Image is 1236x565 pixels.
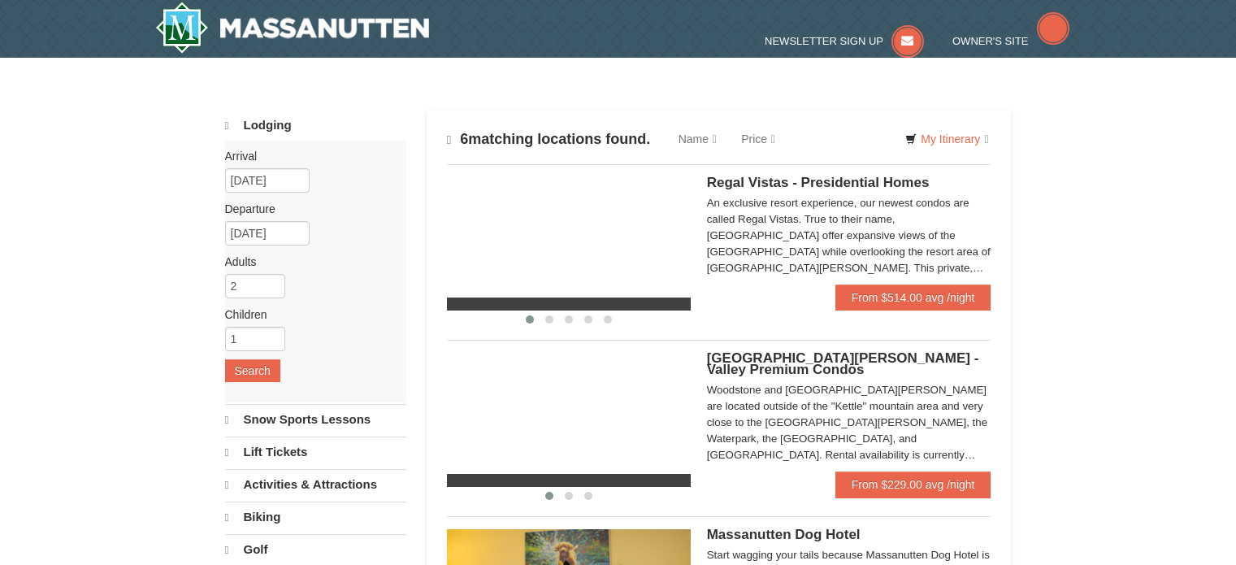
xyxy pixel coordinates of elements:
[225,254,394,270] label: Adults
[225,201,394,217] label: Departure
[225,437,406,467] a: Lift Tickets
[225,502,406,532] a: Biking
[225,469,406,500] a: Activities & Attractions
[666,123,729,155] a: Name
[707,527,861,542] span: Massanutten Dog Hotel
[707,195,991,276] div: An exclusive resort experience, our newest condos are called Regal Vistas. True to their name, [G...
[225,534,406,565] a: Golf
[895,127,999,151] a: My Itinerary
[225,306,394,323] label: Children
[707,382,991,463] div: Woodstone and [GEOGRAPHIC_DATA][PERSON_NAME] are located outside of the "Kettle" mountain area an...
[707,175,930,190] span: Regal Vistas - Presidential Homes
[729,123,787,155] a: Price
[155,2,430,54] a: Massanutten Resort
[835,472,991,498] a: From $229.00 avg /night
[952,35,1069,47] a: Owner's Site
[707,350,979,377] span: [GEOGRAPHIC_DATA][PERSON_NAME] - Valley Premium Condos
[765,35,924,47] a: Newsletter Sign Up
[765,35,883,47] span: Newsletter Sign Up
[225,148,394,164] label: Arrival
[225,111,406,141] a: Lodging
[225,359,280,382] button: Search
[155,2,430,54] img: Massanutten Resort Logo
[835,285,991,311] a: From $514.00 avg /night
[225,404,406,435] a: Snow Sports Lessons
[952,35,1029,47] span: Owner's Site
